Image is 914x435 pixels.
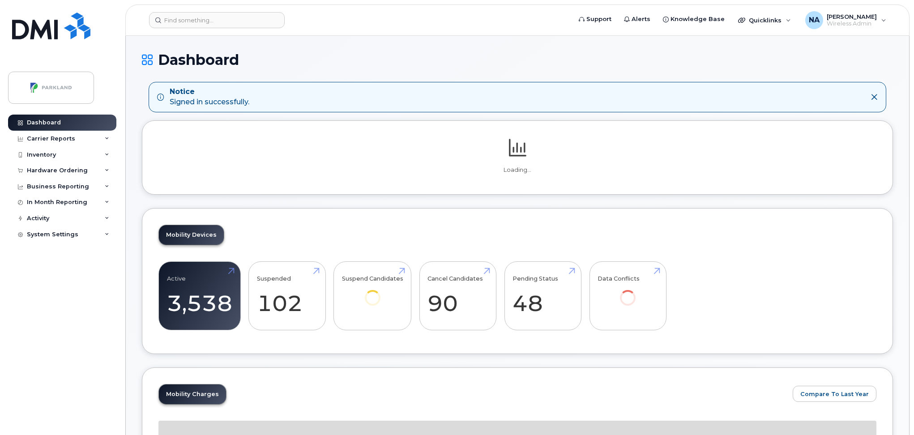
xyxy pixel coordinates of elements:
a: Active 3,538 [167,266,232,325]
span: Compare To Last Year [800,390,869,398]
a: Suspended 102 [257,266,317,325]
p: Loading... [158,166,876,174]
a: Cancel Candidates 90 [427,266,488,325]
strong: Notice [170,87,249,97]
div: Signed in successfully. [170,87,249,107]
h1: Dashboard [142,52,893,68]
a: Pending Status 48 [513,266,573,325]
a: Mobility Charges [159,384,226,404]
button: Compare To Last Year [793,386,876,402]
a: Data Conflicts [598,266,658,318]
a: Suspend Candidates [342,266,403,318]
a: Mobility Devices [159,225,224,245]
